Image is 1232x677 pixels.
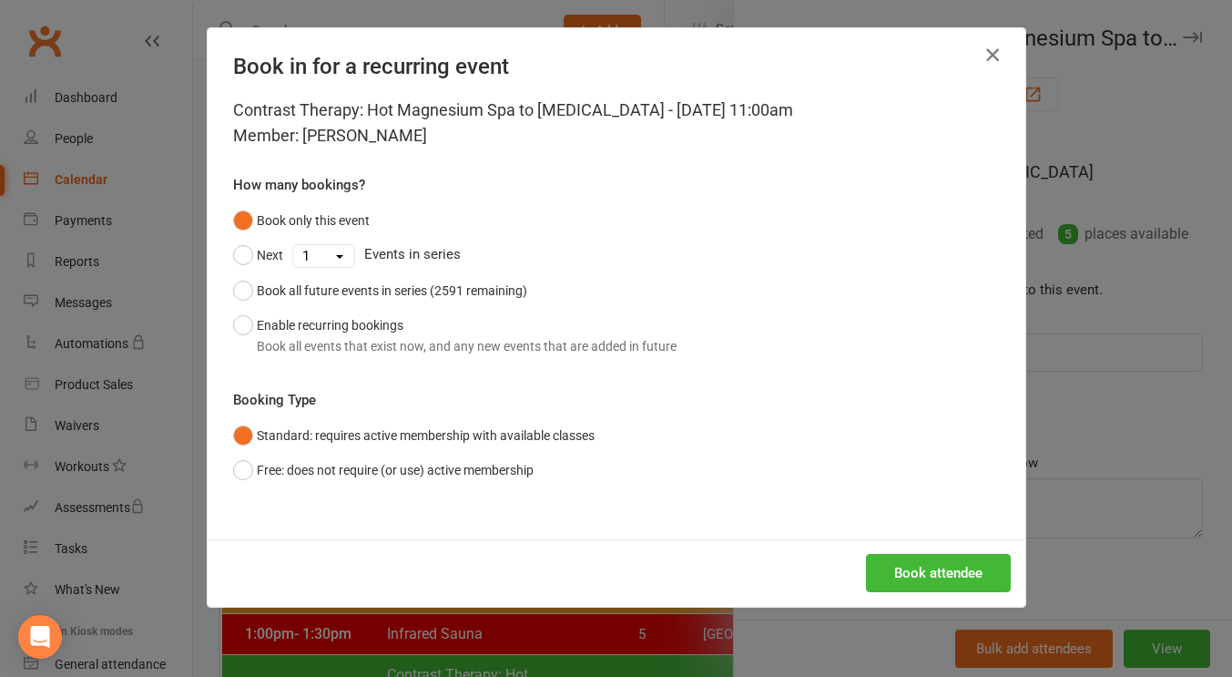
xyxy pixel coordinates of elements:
[233,389,316,411] label: Booking Type
[233,54,1000,79] h4: Book in for a recurring event
[233,418,595,453] button: Standard: requires active membership with available classes
[233,238,1000,272] div: Events in series
[233,238,283,272] button: Next
[866,554,1011,592] button: Book attendee
[257,336,677,356] div: Book all events that exist now, and any new events that are added in future
[978,40,1007,69] button: Close
[257,281,527,301] div: Book all future events in series (2591 remaining)
[233,273,527,308] button: Book all future events in series (2591 remaining)
[233,203,370,238] button: Book only this event
[18,615,62,659] div: Open Intercom Messenger
[233,174,365,196] label: How many bookings?
[233,453,534,487] button: Free: does not require (or use) active membership
[233,97,1000,149] div: Contrast Therapy: Hot Magnesium Spa to [MEDICAL_DATA] - [DATE] 11:00am Member: [PERSON_NAME]
[233,308,677,364] button: Enable recurring bookingsBook all events that exist now, and any new events that are added in future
